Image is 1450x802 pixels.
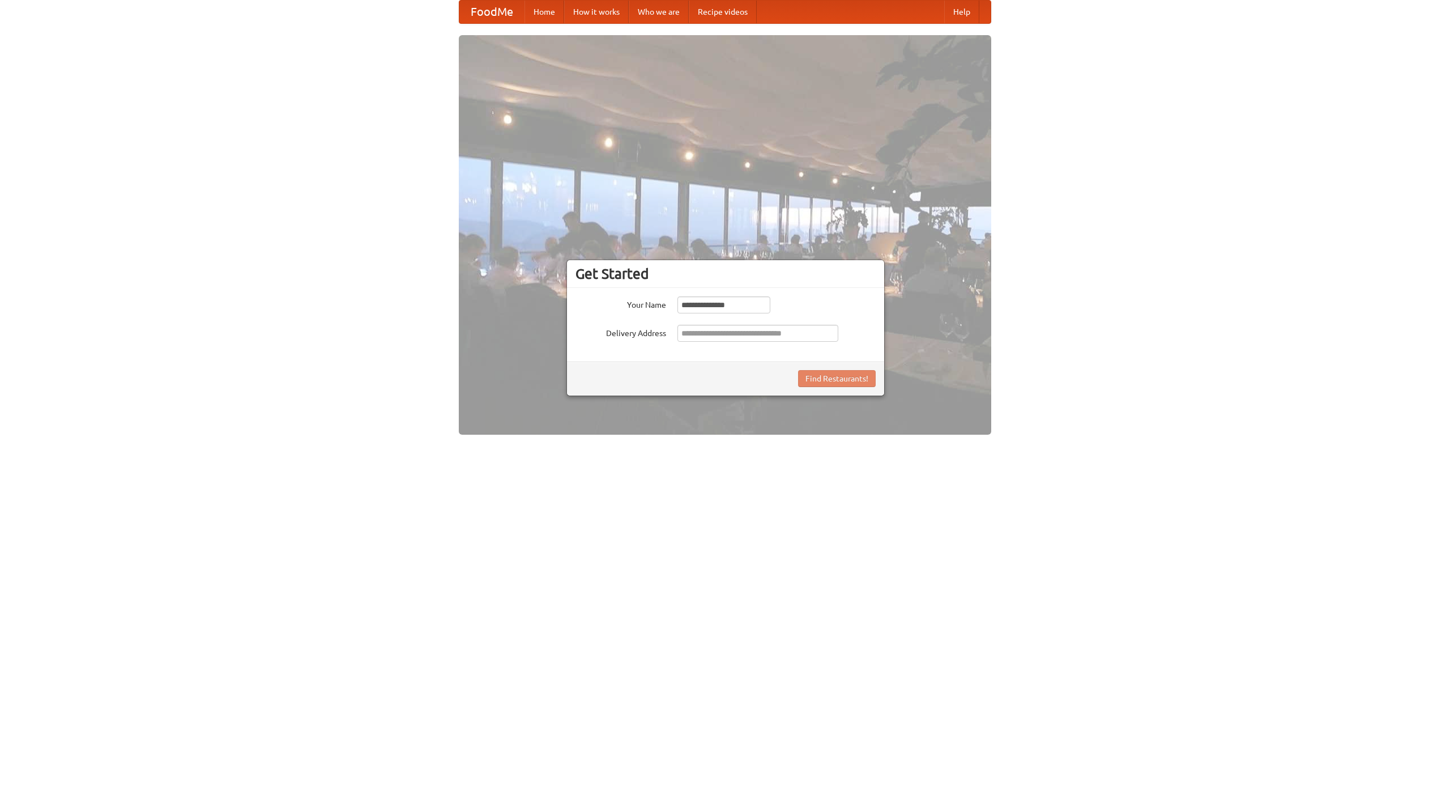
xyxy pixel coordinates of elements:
a: Help [944,1,979,23]
a: How it works [564,1,629,23]
label: Delivery Address [575,325,666,339]
label: Your Name [575,296,666,311]
a: Recipe videos [689,1,757,23]
a: Home [524,1,564,23]
a: FoodMe [459,1,524,23]
a: Who we are [629,1,689,23]
button: Find Restaurants! [798,370,876,387]
h3: Get Started [575,265,876,282]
